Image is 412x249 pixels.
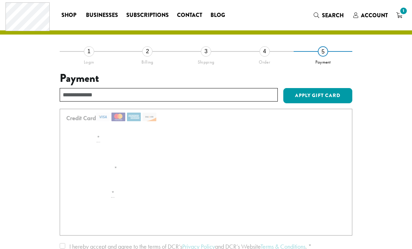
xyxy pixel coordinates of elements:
[60,72,352,85] h3: Payment
[399,6,408,16] span: 1
[201,46,211,57] div: 3
[361,11,388,19] span: Account
[177,57,235,65] div: Shipping
[118,57,177,65] div: Billing
[60,57,118,65] div: Login
[283,88,352,103] button: Apply Gift Card
[86,11,118,20] span: Businesses
[294,57,352,65] div: Payment
[177,11,202,20] span: Contact
[322,11,344,19] span: Search
[61,11,76,20] span: Shop
[210,11,225,20] span: Blog
[57,10,82,21] a: Shop
[318,46,328,57] div: 5
[84,46,94,57] div: 1
[235,57,294,65] div: Order
[259,46,270,57] div: 4
[126,11,169,20] span: Subscriptions
[142,46,153,57] div: 2
[310,10,349,21] a: Search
